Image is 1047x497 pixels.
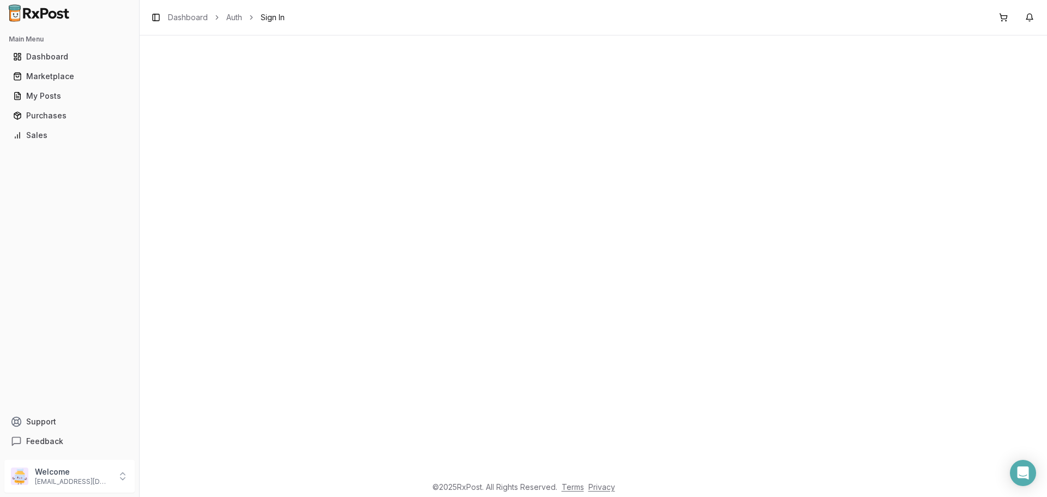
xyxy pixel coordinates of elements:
[13,110,126,121] div: Purchases
[1010,460,1036,486] div: Open Intercom Messenger
[4,432,135,451] button: Feedback
[13,51,126,62] div: Dashboard
[13,91,126,101] div: My Posts
[588,482,615,492] a: Privacy
[9,106,130,125] a: Purchases
[4,107,135,124] button: Purchases
[9,125,130,145] a: Sales
[35,477,111,486] p: [EMAIL_ADDRESS][DOMAIN_NAME]
[4,127,135,144] button: Sales
[26,436,63,447] span: Feedback
[4,68,135,85] button: Marketplace
[4,48,135,65] button: Dashboard
[11,468,28,485] img: User avatar
[4,412,135,432] button: Support
[562,482,584,492] a: Terms
[9,47,130,67] a: Dashboard
[226,12,242,23] a: Auth
[9,67,130,86] a: Marketplace
[13,130,126,141] div: Sales
[168,12,285,23] nav: breadcrumb
[35,466,111,477] p: Welcome
[168,12,208,23] a: Dashboard
[4,87,135,105] button: My Posts
[13,71,126,82] div: Marketplace
[9,86,130,106] a: My Posts
[261,12,285,23] span: Sign In
[9,35,130,44] h2: Main Menu
[4,4,74,22] img: RxPost Logo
